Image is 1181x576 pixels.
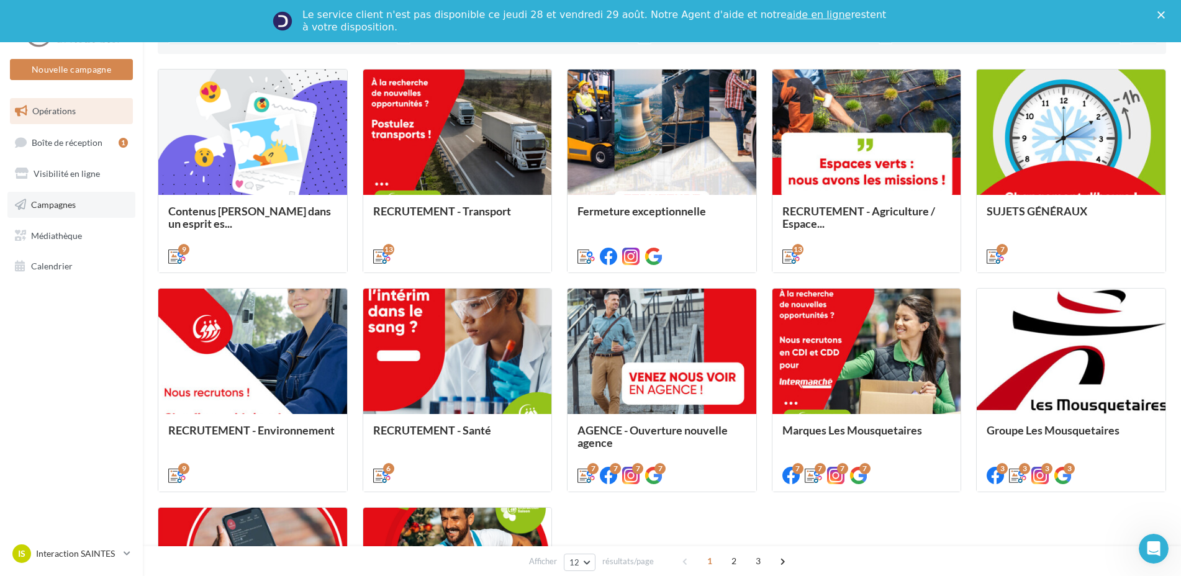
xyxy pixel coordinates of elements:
[782,423,922,437] span: Marques Les Mousquetaires
[700,551,720,571] span: 1
[792,463,803,474] div: 7
[383,244,394,255] div: 13
[987,423,1120,437] span: Groupe Les Mousquetaires
[178,463,189,474] div: 9
[7,253,135,279] a: Calendrier
[32,137,102,147] span: Boîte de réception
[997,463,1008,474] div: 3
[602,556,654,567] span: résultats/page
[7,129,135,156] a: Boîte de réception1
[373,204,511,218] span: RECRUTEMENT - Transport
[997,244,1008,255] div: 7
[31,261,73,271] span: Calendrier
[7,192,135,218] a: Campagnes
[787,9,851,20] a: aide en ligne
[654,463,666,474] div: 7
[373,423,491,437] span: RECRUTEMENT - Santé
[168,204,331,230] span: Contenus [PERSON_NAME] dans un esprit es...
[31,199,76,210] span: Campagnes
[168,423,335,437] span: RECRUTEMENT - Environnement
[837,463,848,474] div: 7
[815,463,826,474] div: 7
[178,244,189,255] div: 9
[1157,11,1170,19] div: Fermer
[577,204,706,218] span: Fermeture exceptionnelle
[34,168,100,179] span: Visibilité en ligne
[610,463,621,474] div: 7
[724,551,744,571] span: 2
[748,551,768,571] span: 3
[1064,463,1075,474] div: 3
[564,554,595,571] button: 12
[119,138,128,148] div: 1
[529,556,557,567] span: Afficher
[632,463,643,474] div: 7
[10,59,133,80] button: Nouvelle campagne
[569,557,580,567] span: 12
[987,204,1087,218] span: SUJETS GÉNÉRAUX
[782,204,935,230] span: RECRUTEMENT - Agriculture / Espace...
[7,161,135,187] a: Visibilité en ligne
[32,106,76,116] span: Opérations
[302,9,889,34] div: Le service client n'est pas disponible ce jeudi 28 et vendredi 29 août. Notre Agent d'aide et not...
[7,98,135,124] a: Opérations
[31,230,82,240] span: Médiathèque
[1019,463,1030,474] div: 3
[587,463,599,474] div: 7
[273,11,292,31] img: Profile image for Service-Client
[10,542,133,565] a: IS Interaction SAINTES
[1139,534,1169,564] iframe: Intercom live chat
[18,547,25,560] span: IS
[792,244,803,255] div: 13
[383,463,394,474] div: 6
[7,223,135,249] a: Médiathèque
[1041,463,1052,474] div: 3
[36,547,119,560] p: Interaction SAINTES
[859,463,871,474] div: 7
[577,423,728,449] span: AGENCE - Ouverture nouvelle agence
